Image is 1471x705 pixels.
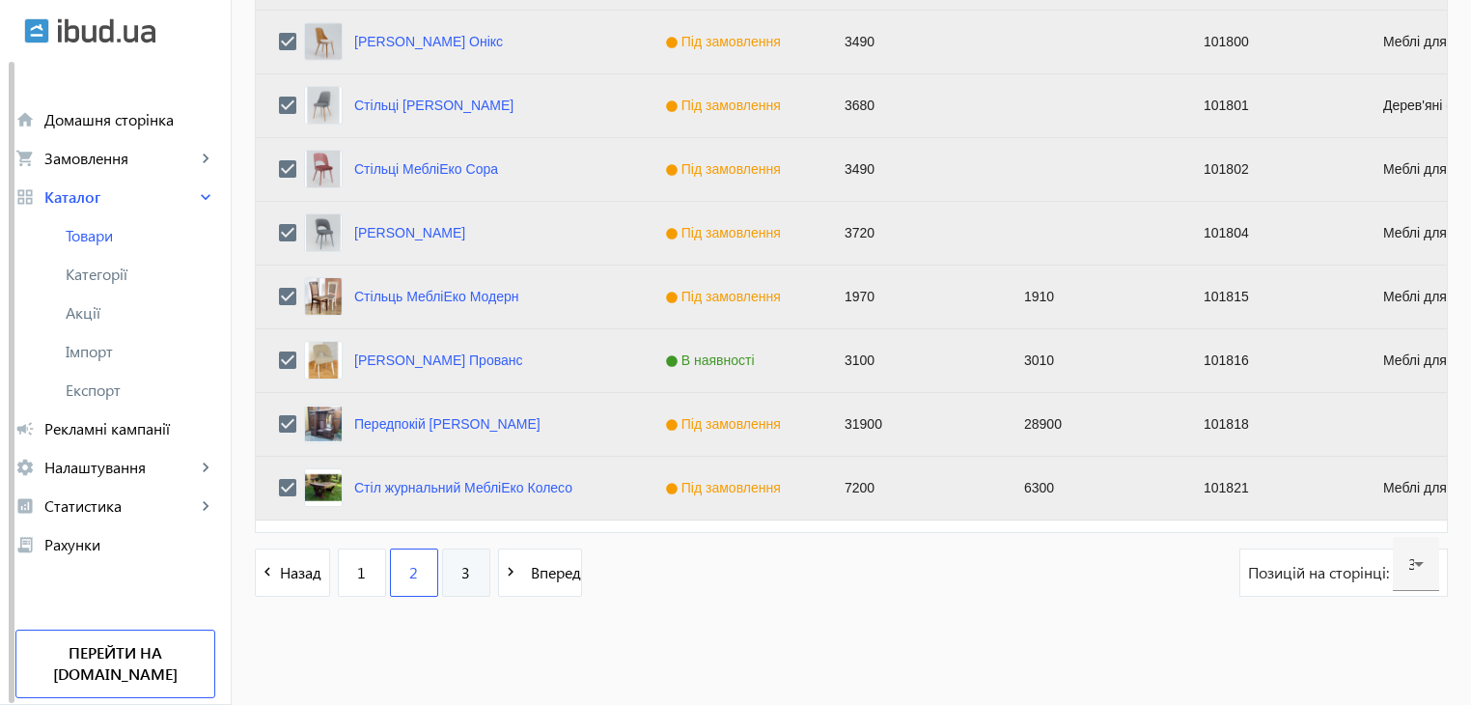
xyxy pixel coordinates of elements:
[1248,562,1393,583] span: Позицій на сторінці:
[665,480,786,495] span: Під замовлення
[821,393,1001,456] div: 31900
[15,187,35,207] mat-icon: grid_view
[44,535,215,554] span: Рахунки
[357,562,366,583] span: 1
[1180,457,1360,520] div: 101821
[499,560,523,584] mat-icon: navigate_next
[354,98,513,113] a: Стільці [PERSON_NAME]
[66,303,215,323] span: Акції
[1001,266,1180,328] div: 1910
[821,202,1001,265] div: 3720
[665,161,786,177] span: Під замовлення
[1001,457,1180,520] div: 6300
[821,329,1001,392] div: 3100
[821,138,1001,201] div: 3490
[1180,138,1360,201] div: 101802
[255,549,330,597] button: Назад
[1180,266,1360,328] div: 101815
[354,34,503,49] a: [PERSON_NAME] Онікс
[15,535,35,554] mat-icon: receipt_long
[1180,393,1360,456] div: 101818
[15,630,215,698] a: Перейти на [DOMAIN_NAME]
[1180,202,1360,265] div: 101804
[280,562,329,583] span: Назад
[665,34,786,49] span: Під замовлення
[66,265,215,284] span: Категорії
[44,110,215,129] span: Домашня сторінка
[821,457,1001,520] div: 7200
[821,74,1001,137] div: 3680
[665,416,786,432] span: Під замовлення
[58,18,155,43] img: ibud_text.svg
[1180,74,1360,137] div: 101801
[15,458,35,477] mat-icon: settings
[354,480,572,495] a: Стіл журнальний МебліЕко Колесо
[44,187,196,207] span: Каталог
[665,289,786,304] span: Під замовлення
[44,419,215,438] span: Рекламні кампанії
[44,496,196,516] span: Статистика
[44,149,196,168] span: Замовлення
[461,562,470,583] span: 3
[196,149,215,168] mat-icon: keyboard_arrow_right
[256,560,280,584] mat-icon: navigate_before
[15,419,35,438] mat-icon: campaign
[665,225,786,240] span: Під замовлення
[44,458,196,477] span: Налаштування
[196,496,215,516] mat-icon: keyboard_arrow_right
[354,352,522,368] a: [PERSON_NAME] Прованс
[15,149,35,168] mat-icon: shopping_cart
[523,562,581,583] span: Вперед
[66,381,215,400] span: Експорт
[354,161,498,177] a: Стільці МебліЕко Сора
[1180,329,1360,392] div: 101816
[24,18,49,43] img: ibud.svg
[1180,11,1360,73] div: 101800
[196,187,215,207] mat-icon: keyboard_arrow_right
[821,266,1001,328] div: 1970
[1001,329,1180,392] div: 3010
[1001,393,1180,456] div: 28900
[66,342,215,361] span: Імпорт
[15,110,35,129] mat-icon: home
[498,549,582,597] button: Вперед
[821,11,1001,73] div: 3490
[409,562,418,583] span: 2
[665,98,786,113] span: Під замовлення
[66,226,215,245] span: Товари
[354,289,518,304] a: Стільць МебліЕко Модерн
[354,416,541,432] a: Передпокій [PERSON_NAME]
[15,496,35,516] mat-icon: analytics
[354,225,465,240] a: [PERSON_NAME]
[196,458,215,477] mat-icon: keyboard_arrow_right
[665,352,760,368] span: В наявності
